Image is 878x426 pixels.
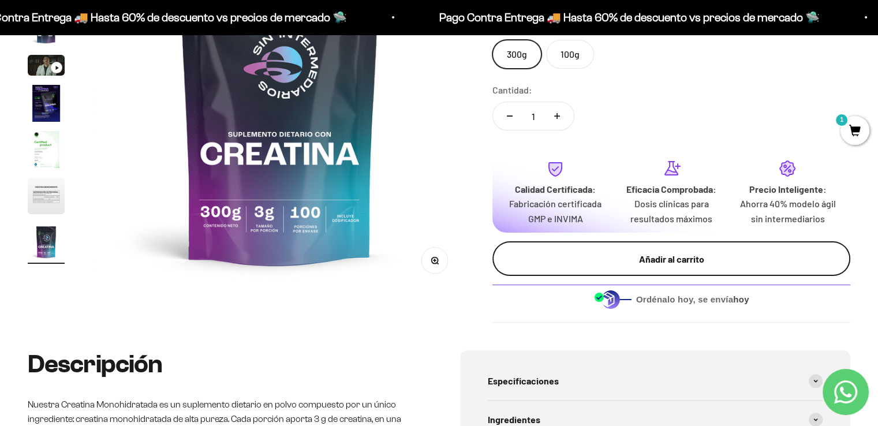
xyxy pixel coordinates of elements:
img: Creatina Monohidrato [28,177,65,214]
button: Reducir cantidad [493,102,526,130]
button: Añadir al carrito [492,241,850,276]
summary: Especificaciones [488,362,823,400]
img: Creatina Monohidrato [28,131,65,168]
strong: Precio Inteligente: [749,184,826,195]
button: Ir al artículo 6 [28,85,65,125]
label: Cantidad: [492,83,532,98]
button: Aumentar cantidad [540,102,574,130]
img: Creatina Monohidrato [28,85,65,122]
strong: Calidad Certificada: [515,184,596,195]
button: Ir al artículo 7 [28,131,65,171]
p: Dosis clínicas para resultados máximos [623,196,720,226]
b: hoy [733,294,749,304]
p: Ahorra 40% modelo ágil sin intermediarios [739,196,836,226]
div: Añadir al carrito [515,252,827,267]
img: Despacho sin intermediarios [594,290,632,309]
button: Ir al artículo 9 [28,223,65,264]
a: 1 [840,125,869,138]
img: Creatina Monohidrato [28,223,65,260]
span: Especificaciones [488,373,559,388]
button: Ir al artículo 5 [28,55,65,79]
p: Pago Contra Entrega 🚚 Hasta 60% de descuento vs precios de mercado 🛸 [436,8,816,27]
strong: Eficacia Comprobada: [626,184,716,195]
button: Ir al artículo 8 [28,177,65,218]
p: Fabricación certificada GMP e INVIMA [506,196,604,226]
h2: Descripción [28,350,419,378]
span: Ordénalo hoy, se envía [636,293,749,306]
mark: 1 [835,113,849,127]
